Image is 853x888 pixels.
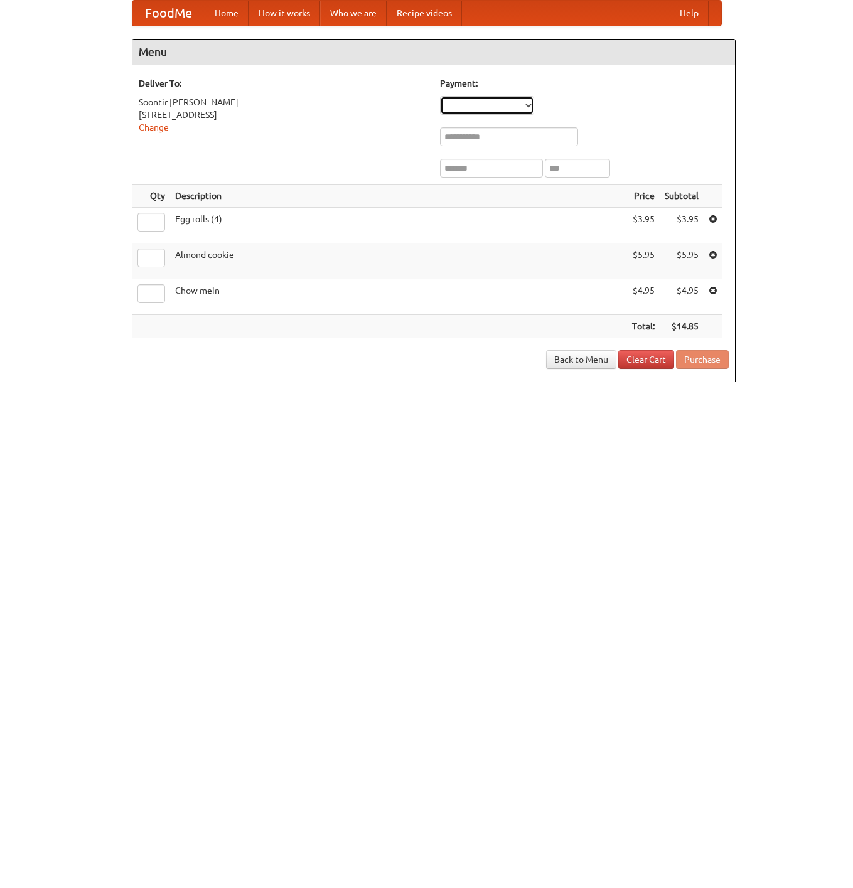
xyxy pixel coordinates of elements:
td: $5.95 [660,243,704,279]
th: Description [170,185,627,208]
h5: Deliver To: [139,77,427,90]
a: Home [205,1,249,26]
th: Qty [132,185,170,208]
td: $5.95 [627,243,660,279]
td: $4.95 [660,279,704,315]
div: [STREET_ADDRESS] [139,109,427,121]
th: $14.85 [660,315,704,338]
a: Who we are [320,1,387,26]
a: FoodMe [132,1,205,26]
a: How it works [249,1,320,26]
td: $3.95 [627,208,660,243]
td: Egg rolls (4) [170,208,627,243]
td: $3.95 [660,208,704,243]
th: Total: [627,315,660,338]
th: Subtotal [660,185,704,208]
div: Soontir [PERSON_NAME] [139,96,427,109]
h4: Menu [132,40,735,65]
td: Almond cookie [170,243,627,279]
a: Change [139,122,169,132]
a: Back to Menu [546,350,616,369]
a: Clear Cart [618,350,674,369]
th: Price [627,185,660,208]
button: Purchase [676,350,729,369]
a: Recipe videos [387,1,462,26]
h5: Payment: [440,77,729,90]
td: $4.95 [627,279,660,315]
a: Help [670,1,709,26]
td: Chow mein [170,279,627,315]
